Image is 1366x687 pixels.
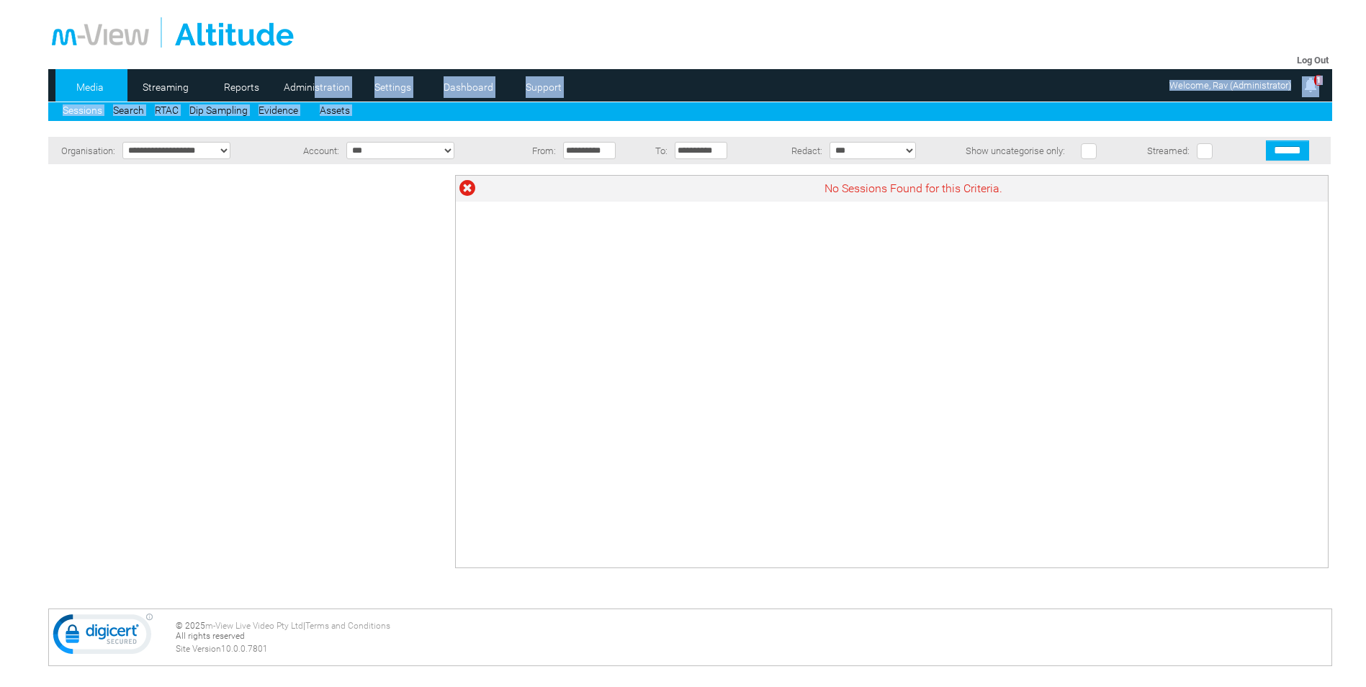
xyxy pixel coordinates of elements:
a: Media [55,76,125,98]
a: Settings [358,76,428,98]
a: Terms and Conditions [305,621,390,631]
span: 10.0.0.7801 [221,644,268,654]
div: Site Version [176,644,1328,654]
a: Assets [320,104,350,116]
td: Redact: [755,137,826,164]
a: RTAC [155,104,179,116]
a: Log Out [1297,55,1329,66]
span: Streamed: [1147,145,1190,156]
a: Evidence [259,104,298,116]
a: Reports [207,76,277,98]
td: Account: [282,137,343,164]
a: Support [509,76,579,98]
span: Show uncategorise only: [966,145,1065,156]
a: Dip Sampling [189,104,248,116]
span: No Sessions Found for this Criteria. [824,181,1002,195]
img: DigiCert Secured Site Seal [53,613,153,662]
a: Streaming [131,76,201,98]
td: To: [644,137,671,164]
a: Sessions [63,104,102,116]
div: © 2025 | All rights reserved [176,621,1328,654]
td: From: [516,137,560,164]
a: m-View Live Video Pty Ltd [205,621,303,631]
a: Search [113,104,144,116]
span: 1 [1314,75,1323,86]
a: Dashboard [433,76,503,98]
td: Organisation: [48,137,119,164]
img: bell25.png [1302,76,1319,94]
a: Administration [282,76,352,98]
span: Welcome, Rav (Administrator) [1169,80,1291,91]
